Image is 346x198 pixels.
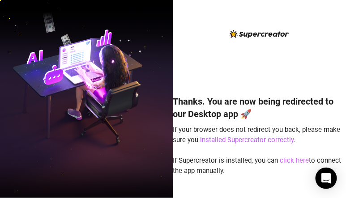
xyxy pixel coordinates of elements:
[230,30,289,38] img: logo-BBDzfeDw.svg
[316,168,337,189] div: Open Intercom Messenger
[280,156,309,164] a: click here
[173,156,342,175] span: If Supercreator is installed, you can to connect the app manually.
[173,126,341,144] span: If your browser does not redirect you back, please make sure you .
[201,136,294,144] a: installed Supercreator correctly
